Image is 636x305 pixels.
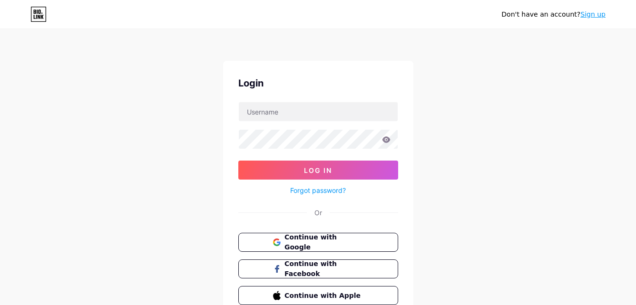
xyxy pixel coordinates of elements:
[238,259,398,278] button: Continue with Facebook
[314,208,322,218] div: Or
[239,102,398,121] input: Username
[238,233,398,252] button: Continue with Google
[238,161,398,180] button: Log In
[304,166,332,174] span: Log In
[501,10,606,19] div: Don't have an account?
[290,185,346,195] a: Forgot password?
[284,291,363,301] span: Continue with Apple
[284,259,363,279] span: Continue with Facebook
[284,232,363,252] span: Continue with Google
[580,10,606,18] a: Sign up
[238,286,398,305] button: Continue with Apple
[238,76,398,90] div: Login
